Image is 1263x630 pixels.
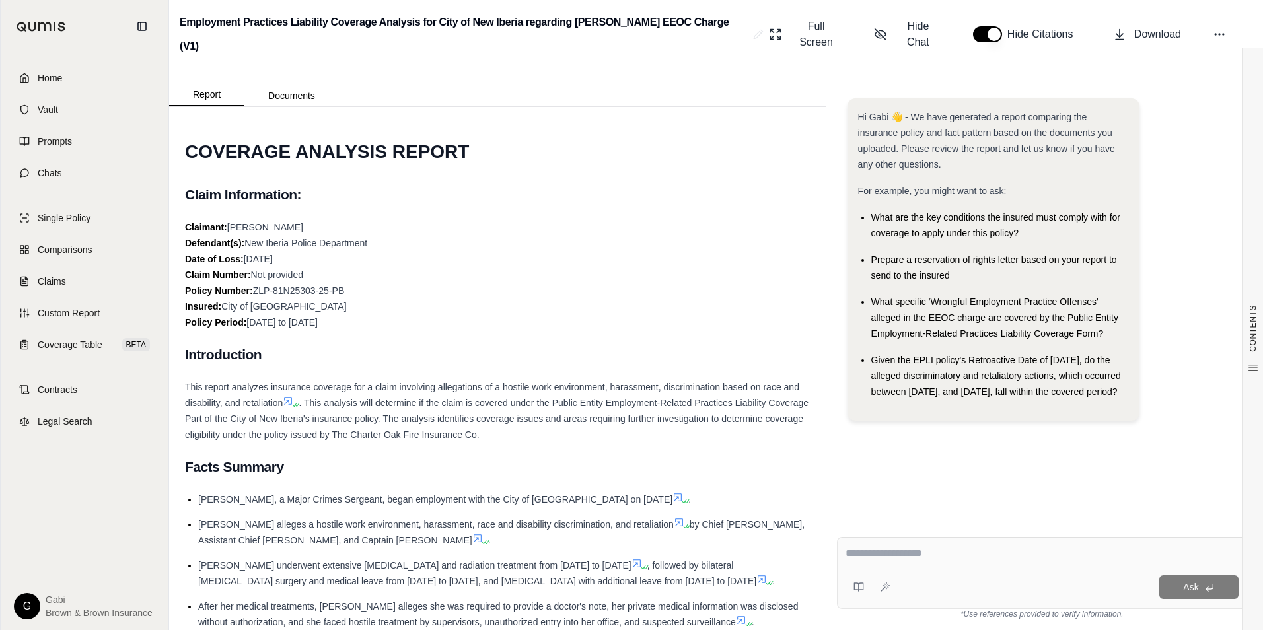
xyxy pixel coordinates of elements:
[9,158,161,188] a: Chats
[752,617,754,627] span: .
[227,222,303,232] span: [PERSON_NAME]
[185,341,810,368] h2: Introduction
[185,254,244,264] strong: Date of Loss:
[185,382,799,408] span: This report analyzes insurance coverage for a claim involving allegations of a hostile work envir...
[9,203,161,232] a: Single Policy
[858,186,1007,196] span: For example, you might want to ask:
[131,16,153,37] button: Collapse sidebar
[221,301,346,312] span: City of [GEOGRAPHIC_DATA]
[185,222,227,232] strong: Claimant:
[871,355,1121,397] span: Given the EPLI policy's Retroactive Date of [DATE], do the alleged discriminatory and retaliatory...
[185,317,246,328] strong: Policy Period:
[837,609,1247,619] div: *Use references provided to verify information.
[1183,582,1198,592] span: Ask
[1248,305,1258,352] span: CONTENTS
[244,238,367,248] span: New Iberia Police Department
[38,135,72,148] span: Prompts
[772,576,775,586] span: .
[488,535,491,545] span: .
[185,269,251,280] strong: Claim Number:
[169,84,244,106] button: Report
[185,285,253,296] strong: Policy Number:
[38,103,58,116] span: Vault
[871,212,1120,238] span: What are the key conditions the insured must comply with for coverage to apply under this policy?
[185,301,221,312] strong: Insured:
[764,13,848,55] button: Full Screen
[9,330,161,359] a: Coverage TableBETA
[198,519,674,530] span: [PERSON_NAME] alleges a hostile work environment, harassment, race and disability discrimination,...
[9,235,161,264] a: Comparisons
[9,127,161,156] a: Prompts
[246,317,318,328] span: [DATE] to [DATE]
[38,211,90,225] span: Single Policy
[14,593,40,619] div: G
[185,133,810,170] h1: COVERAGE ANALYSIS REPORT
[871,297,1118,339] span: What specific 'Wrongful Employment Practice Offenses' alleged in the EEOC charge are covered by t...
[38,338,102,351] span: Coverage Table
[38,415,92,428] span: Legal Search
[869,13,947,55] button: Hide Chat
[185,453,810,481] h2: Facts Summary
[198,601,798,627] span: After her medical treatments, [PERSON_NAME] alleges she was required to provide a doctor's note, ...
[198,560,631,571] span: [PERSON_NAME] underwent extensive [MEDICAL_DATA] and radiation treatment from [DATE] to [DATE]
[38,383,77,396] span: Contracts
[185,238,244,248] strong: Defendant(s):
[871,254,1117,281] span: Prepare a reservation of rights letter based on your report to send to the insured
[251,269,303,280] span: Not provided
[9,375,161,404] a: Contracts
[244,85,339,106] button: Documents
[198,494,672,505] span: [PERSON_NAME], a Major Crimes Sergeant, began employment with the City of [GEOGRAPHIC_DATA] on [D...
[38,71,62,85] span: Home
[185,181,810,209] h2: Claim Information:
[38,243,92,256] span: Comparisons
[122,338,150,351] span: BETA
[38,275,66,288] span: Claims
[1134,26,1181,42] span: Download
[38,306,100,320] span: Custom Report
[244,254,273,264] span: [DATE]
[38,166,62,180] span: Chats
[17,22,66,32] img: Qumis Logo
[1007,26,1081,42] span: Hide Citations
[895,18,941,50] span: Hide Chat
[9,95,161,124] a: Vault
[9,298,161,328] a: Custom Report
[185,398,809,440] span: . This analysis will determine if the claim is covered under the Public Entity Employment-Related...
[1108,21,1186,48] button: Download
[9,63,161,92] a: Home
[688,494,691,505] span: .
[9,267,161,296] a: Claims
[790,18,843,50] span: Full Screen
[9,407,161,436] a: Legal Search
[180,11,748,58] h2: Employment Practices Liability Coverage Analysis for City of New Iberia regarding [PERSON_NAME] E...
[253,285,345,296] span: ZLP-81N25303-25-PB
[46,606,153,619] span: Brown & Brown Insurance
[858,112,1115,170] span: Hi Gabi 👋 - We have generated a report comparing the insurance policy and fact pattern based on t...
[46,593,153,606] span: Gabi
[1159,575,1239,599] button: Ask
